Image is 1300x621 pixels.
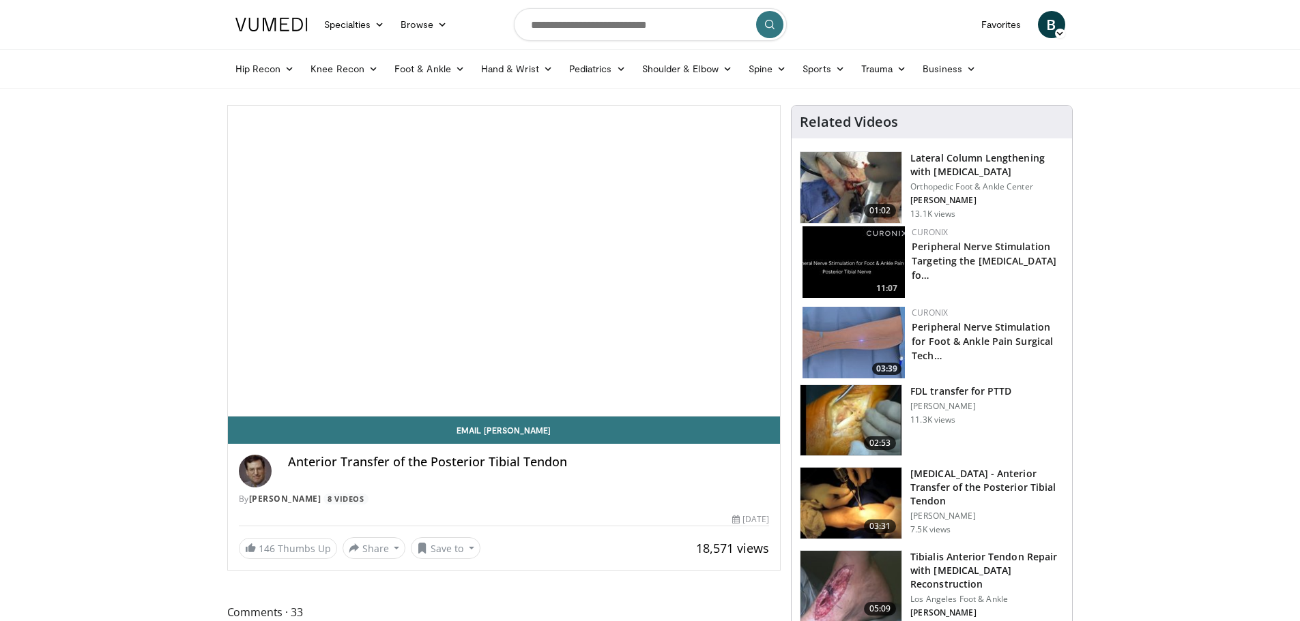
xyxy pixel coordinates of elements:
span: 03:31 [864,519,897,533]
img: 997914f1-2438-46d3-bb0a-766a8c5fd9ba.150x105_q85_crop-smart_upscale.jpg [803,226,905,298]
a: Pediatrics [561,55,634,82]
a: Spine [740,55,794,82]
img: 73042a39-faa0-4cce-aaf4-9dbc875de030.150x105_q85_crop-smart_upscale.jpg [803,307,905,378]
p: Los Angeles Foot & Ankle [910,594,1064,605]
a: 8 Videos [323,494,369,505]
a: Business [914,55,984,82]
a: Knee Recon [302,55,386,82]
img: Avatar [239,455,272,487]
span: 05:09 [864,602,897,616]
span: 11:07 [872,282,901,294]
a: 146 Thumbs Up [239,538,337,559]
div: By [239,493,770,505]
a: Hip Recon [227,55,303,82]
h3: FDL transfer for PTTD [910,384,1011,398]
a: 01:02 Lateral Column Lengthening with [MEDICAL_DATA] Orthopedic Foot & Ankle Center [PERSON_NAME]... [800,151,1064,224]
a: Email [PERSON_NAME] [228,416,781,444]
span: 146 [259,542,275,555]
h4: Related Videos [800,114,898,130]
p: [PERSON_NAME] [910,607,1064,618]
span: 02:53 [864,436,897,450]
h3: Lateral Column Lengthening with [MEDICAL_DATA] [910,151,1064,179]
p: 7.5K views [910,524,951,535]
h3: [MEDICAL_DATA] - Anterior Transfer of the Posterior Tibial Tendon [910,467,1064,508]
a: B [1038,11,1065,38]
img: 303511_0000_1.png.150x105_q85_crop-smart_upscale.jpg [800,385,901,456]
p: [PERSON_NAME] [910,195,1064,206]
div: [DATE] [732,513,769,526]
a: Foot & Ankle [386,55,473,82]
p: Orthopedic Foot & Ankle Center [910,181,1064,192]
p: 11.3K views [910,414,955,425]
video-js: Video Player [228,106,781,416]
a: 11:07 [803,226,905,298]
p: [PERSON_NAME] [910,511,1064,521]
a: Peripheral Nerve Stimulation for Foot & Ankle Pain Surgical Tech… [912,320,1053,362]
span: 01:02 [864,204,897,217]
p: 13.1K views [910,209,955,219]
a: [PERSON_NAME] [249,493,321,504]
a: Curonix [912,307,948,318]
a: 02:53 FDL transfer for PTTD [PERSON_NAME] 11.3K views [800,384,1064,457]
a: Browse [392,11,455,38]
a: 03:39 [803,307,905,378]
h4: Anterior Transfer of the Posterior Tibial Tendon [288,455,770,470]
a: Specialties [316,11,393,38]
button: Save to [411,537,480,559]
span: 18,571 views [696,540,769,556]
a: Trauma [853,55,915,82]
a: Hand & Wrist [473,55,561,82]
a: 03:31 [MEDICAL_DATA] - Anterior Transfer of the Posterior Tibial Tendon [PERSON_NAME] 7.5K views [800,467,1064,539]
a: Sports [794,55,853,82]
span: 03:39 [872,363,901,375]
a: Curonix [912,226,948,238]
button: Share [343,537,406,559]
p: [PERSON_NAME] [910,401,1011,412]
a: Peripheral Nerve Stimulation Targeting the [MEDICAL_DATA] fo… [912,240,1056,282]
img: 545648_3.png.150x105_q85_crop-smart_upscale.jpg [800,152,901,223]
input: Search topics, interventions [514,8,787,41]
h3: Tibialis Anterior Tendon Repair with [MEDICAL_DATA] Reconstruction [910,550,1064,591]
span: Comments 33 [227,603,781,621]
a: Favorites [973,11,1030,38]
a: Shoulder & Elbow [634,55,740,82]
img: VuMedi Logo [235,18,308,31]
img: YUAndpMCbXk_9hvX4xMDoxOjBrO-I4W8.150x105_q85_crop-smart_upscale.jpg [800,468,901,539]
